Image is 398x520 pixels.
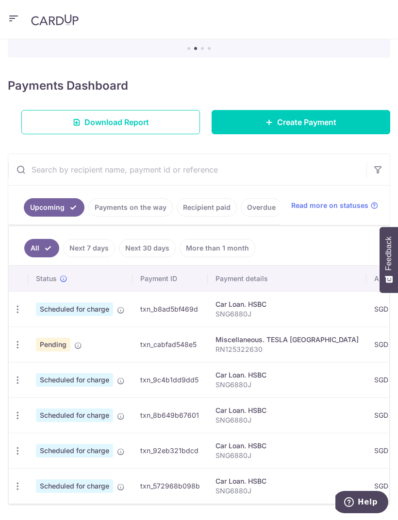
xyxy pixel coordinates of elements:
[216,370,359,380] div: Car Loan. HSBC
[36,409,113,422] span: Scheduled for charge
[212,110,390,134] a: Create Payment
[380,227,398,293] button: Feedback - Show survey
[277,116,336,128] span: Create Payment
[180,239,255,257] a: More than 1 month
[133,397,208,433] td: txn_8b649b67601
[133,433,208,468] td: txn_92eb321bdcd
[133,468,208,504] td: txn_572968b098b
[216,415,359,425] p: SNG6880J
[88,198,173,217] a: Payments on the way
[36,444,113,457] span: Scheduled for charge
[216,299,359,309] div: Car Loan. HSBC
[216,335,359,345] div: Miscellaneous. TESLA [GEOGRAPHIC_DATA]
[216,441,359,451] div: Car Loan. HSBC
[177,198,237,217] a: Recipient paid
[8,77,128,95] h4: Payments Dashboard
[133,291,208,327] td: txn_b8ad5bf469d
[63,239,115,257] a: Next 7 days
[8,154,366,185] input: Search by recipient name, payment id or reference
[384,236,393,270] span: Feedback
[36,373,113,387] span: Scheduled for charge
[133,327,208,362] td: txn_cabfad548e5
[36,274,57,284] span: Status
[291,201,378,210] a: Read more on statuses
[208,266,366,291] th: Payment details
[291,201,368,210] span: Read more on statuses
[36,338,70,351] span: Pending
[216,406,359,415] div: Car Loan. HSBC
[36,302,113,316] span: Scheduled for charge
[216,380,359,390] p: SNG6880J
[133,362,208,397] td: txn_9c4b1dd9dd5
[36,479,113,493] span: Scheduled for charge
[24,198,84,217] a: Upcoming
[21,110,200,134] a: Download Report
[119,239,176,257] a: Next 30 days
[133,266,208,291] th: Payment ID
[216,451,359,460] p: SNG6880J
[335,491,388,515] iframe: Opens a widget where you can find more information
[24,239,59,257] a: All
[241,198,282,217] a: Overdue
[216,345,359,354] p: RN125322630
[31,14,79,26] img: CardUp
[216,476,359,486] div: Car Loan. HSBC
[84,116,149,128] span: Download Report
[216,486,359,496] p: SNG6880J
[216,309,359,319] p: SNG6880J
